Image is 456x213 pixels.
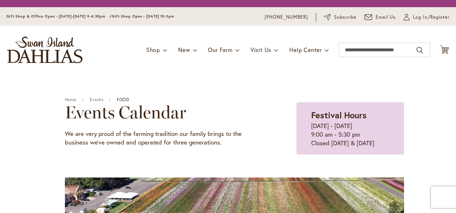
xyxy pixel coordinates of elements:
span: Our Farm [208,46,232,53]
strong: Festival Hours [311,109,367,121]
a: Subscribe [324,14,357,21]
span: Shop [146,46,160,53]
h2: Events Calendar [65,102,261,122]
a: Log In/Register [404,14,450,21]
span: New [178,46,190,53]
span: FOOD [117,97,129,102]
p: [DATE] - [DATE] 9:00 am - 5:30 pm Closed [DATE] & [DATE] [311,122,389,147]
span: Visit Us [251,46,271,53]
span: Email Us [376,14,396,21]
a: Events [90,97,104,102]
button: Search [417,44,423,56]
span: Gift Shop Open - [DATE] 10-3pm [112,14,174,19]
a: Email Us [365,14,396,21]
a: [PHONE_NUMBER] [265,14,308,21]
span: Gift Shop & Office Open - [DATE]-[DATE] 9-4:30pm / [6,14,112,19]
p: We are very proud of the farming tradition our family brings to the business we've owned and oper... [65,129,261,147]
span: Log In/Register [413,14,450,21]
a: store logo [7,37,82,63]
a: Home [65,97,76,102]
span: Subscribe [334,14,357,21]
span: Help Center [289,46,322,53]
